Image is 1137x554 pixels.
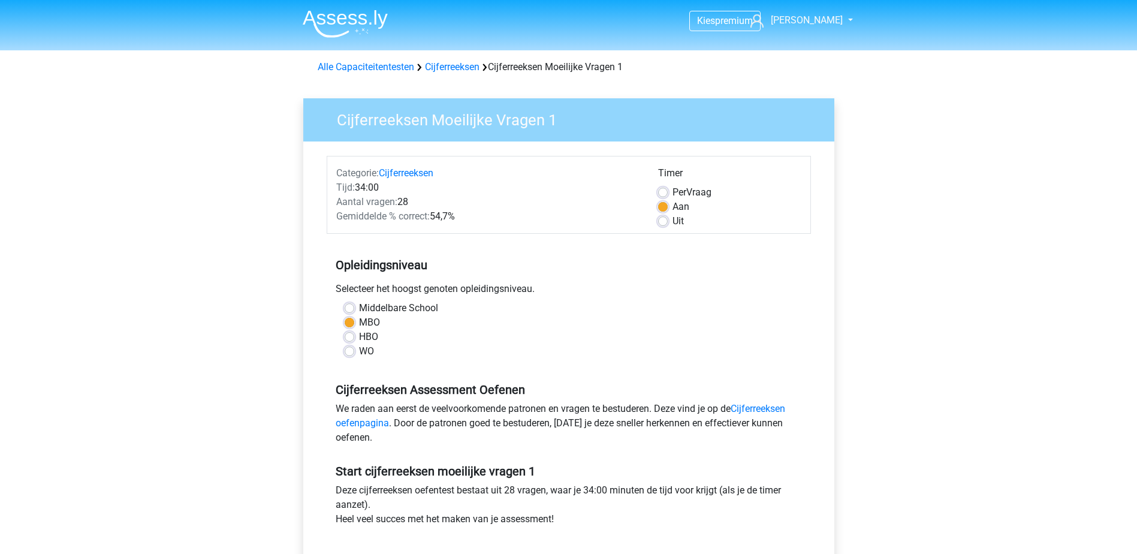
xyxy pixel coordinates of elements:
h5: Cijferreeksen Assessment Oefenen [336,383,802,397]
div: Timer [658,166,801,185]
img: Assessly [303,10,388,38]
div: We raden aan eerst de veelvoorkomende patronen en vragen te bestuderen. Deze vind je op de . Door... [327,402,811,450]
div: 54,7% [327,209,649,224]
a: Cijferreeksen [379,167,433,179]
span: Per [672,186,686,198]
h5: Opleidingsniveau [336,253,802,277]
div: Selecteer het hoogst genoten opleidingsniveau. [327,282,811,301]
h3: Cijferreeksen Moeilijke Vragen 1 [322,106,825,130]
a: Cijferreeksen [425,61,479,73]
div: 28 [327,195,649,209]
h5: Start cijferreeksen moeilijke vragen 1 [336,464,802,478]
div: Deze cijferreeksen oefentest bestaat uit 28 vragen, waar je 34:00 minuten de tijd voor krijgt (al... [327,483,811,531]
label: MBO [359,315,380,330]
div: 34:00 [327,180,649,195]
label: Middelbare School [359,301,438,315]
span: Tijd: [336,182,355,193]
a: Kiespremium [690,13,760,29]
a: [PERSON_NAME] [746,13,844,28]
label: HBO [359,330,378,344]
label: Vraag [672,185,711,200]
span: [PERSON_NAME] [771,14,843,26]
span: Kies [697,15,715,26]
span: Aantal vragen: [336,196,397,207]
label: WO [359,344,374,359]
label: Aan [672,200,689,214]
span: Categorie: [336,167,379,179]
label: Uit [672,214,684,228]
span: Gemiddelde % correct: [336,210,430,222]
span: premium [715,15,753,26]
a: Alle Capaciteitentesten [318,61,414,73]
div: Cijferreeksen Moeilijke Vragen 1 [313,60,825,74]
